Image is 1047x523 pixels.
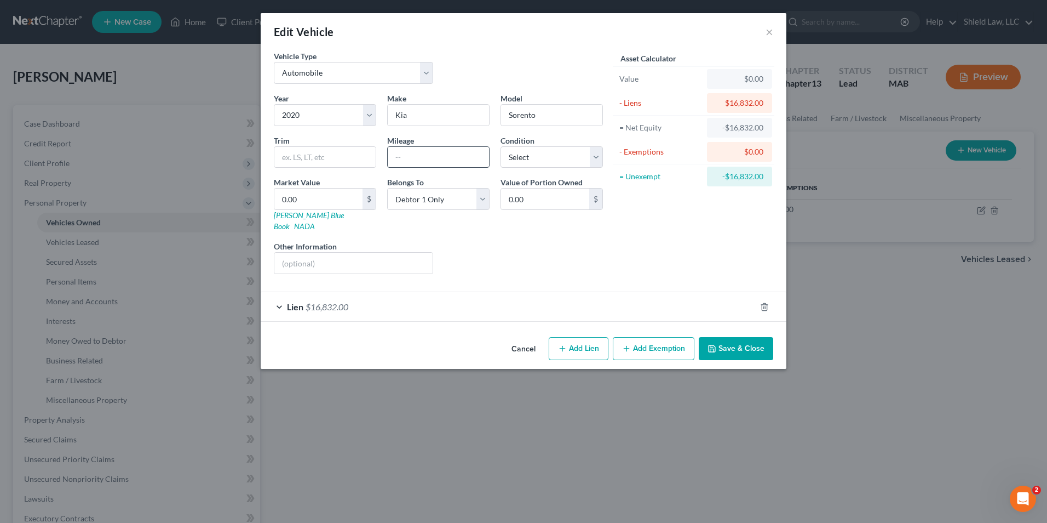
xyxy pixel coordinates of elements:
[501,105,602,126] input: ex. Altima
[274,189,363,209] input: 0.00
[387,135,414,146] label: Mileage
[1032,486,1041,494] span: 2
[619,146,702,157] div: - Exemptions
[306,302,348,312] span: $16,832.00
[274,253,433,274] input: (optional)
[388,147,489,168] input: --
[274,241,337,252] label: Other Information
[589,189,602,209] div: $
[619,122,702,133] div: = Net Equity
[619,171,702,182] div: = Unexempt
[766,25,773,38] button: ×
[716,122,763,133] div: -$16,832.00
[274,50,317,62] label: Vehicle Type
[619,73,702,84] div: Value
[619,98,702,109] div: - Liens
[1010,486,1036,512] iframe: Intercom live chat
[287,302,303,312] span: Lien
[620,53,676,64] label: Asset Calculator
[388,105,489,126] input: ex. Nissan
[274,177,320,188] label: Market Value
[501,189,589,209] input: 0.00
[387,178,424,187] span: Belongs To
[503,338,544,360] button: Cancel
[716,98,763,109] div: $16,832.00
[501,135,534,146] label: Condition
[274,24,334,39] div: Edit Vehicle
[387,94,406,103] span: Make
[699,337,773,360] button: Save & Close
[274,211,344,231] a: [PERSON_NAME] Blue Book
[549,337,608,360] button: Add Lien
[613,337,694,360] button: Add Exemption
[274,147,376,168] input: ex. LS, LT, etc
[363,189,376,209] div: $
[294,221,315,231] a: NADA
[716,146,763,157] div: $0.00
[716,171,763,182] div: -$16,832.00
[274,135,290,146] label: Trim
[501,93,522,104] label: Model
[274,93,289,104] label: Year
[501,177,583,188] label: Value of Portion Owned
[716,73,763,84] div: $0.00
